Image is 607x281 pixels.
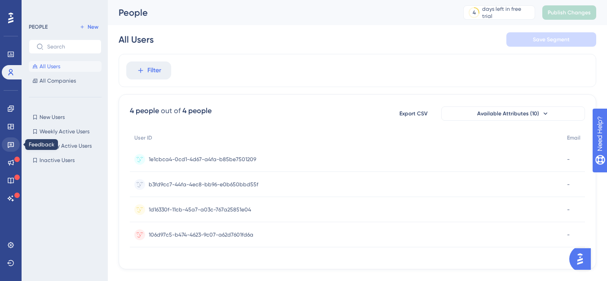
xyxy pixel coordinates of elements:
button: Save Segment [506,32,596,47]
div: 4 [473,9,476,16]
span: Export CSV [399,110,428,117]
div: out of [161,105,181,116]
span: Need Help? [21,2,56,13]
button: All Users [29,61,102,72]
span: New Users [40,114,65,121]
span: Email [567,134,580,141]
span: - [567,156,570,163]
div: days left in free trial [482,5,532,20]
span: Filter [147,65,161,76]
span: Save Segment [533,36,570,43]
div: All Users [119,33,154,46]
input: Search [47,44,94,50]
span: Weekly Active Users [40,128,89,135]
span: 1d16330f-11cb-45a7-a03c-767a25851e04 [149,206,251,213]
div: 4 people [182,105,212,116]
div: PEOPLE [29,23,48,31]
span: 106d97c5-b474-4623-9c07-a62d7601fd6a [149,231,253,238]
span: - [567,206,570,213]
span: b3fd9cc7-44fa-4ec8-bb96-e0b650bbd55f [149,181,258,188]
div: 4 people [130,105,159,116]
span: Inactive Users [40,157,75,164]
span: 1e1cbca4-0cd1-4d67-a4fa-b85be7501209 [149,156,256,163]
span: All Companies [40,77,76,84]
div: People [119,6,441,19]
button: All Companies [29,75,102,86]
span: New [88,23,98,31]
button: Monthly Active Users [29,140,102,151]
button: Inactive Users [29,155,102,166]
span: Monthly Active Users [40,142,92,149]
button: New Users [29,112,102,123]
button: Available Attributes (10) [441,106,585,121]
button: Publish Changes [542,5,596,20]
button: New [76,22,102,32]
span: Available Attributes (10) [477,110,539,117]
span: - [567,181,570,188]
span: - [567,231,570,238]
button: Filter [126,61,171,79]
span: User ID [134,134,152,141]
iframe: UserGuiding AI Assistant Launcher [569,246,596,272]
span: All Users [40,63,60,70]
button: Export CSV [391,106,436,121]
span: Publish Changes [548,9,591,16]
button: Weekly Active Users [29,126,102,137]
